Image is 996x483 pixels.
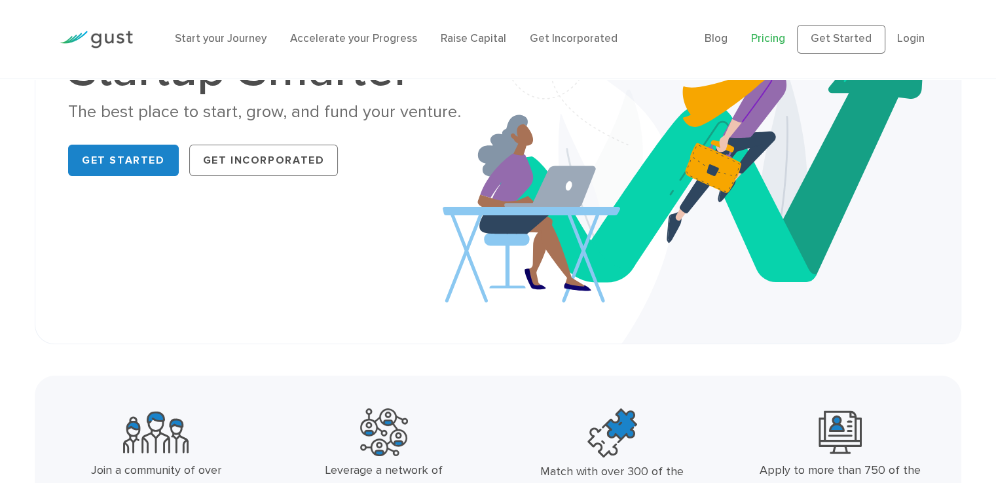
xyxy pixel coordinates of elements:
h1: Startup Smarter [68,45,488,94]
img: Powerful Partners [360,408,408,456]
div: The best place to start, grow, and fund your venture. [68,101,488,124]
img: Top Accelerators [587,408,637,458]
a: Get Started [68,145,179,176]
a: Get Incorporated [530,32,618,45]
a: Accelerate your Progress [290,32,417,45]
a: Start your Journey [175,32,267,45]
a: Blog [705,32,728,45]
a: Pricing [751,32,785,45]
a: Raise Capital [441,32,506,45]
img: Gust Logo [60,31,133,48]
a: Get Incorporated [189,145,339,176]
img: Community Founders [123,408,189,456]
a: Login [897,32,925,45]
img: Leading Angel Investment [819,408,862,456]
a: Get Started [797,25,885,54]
